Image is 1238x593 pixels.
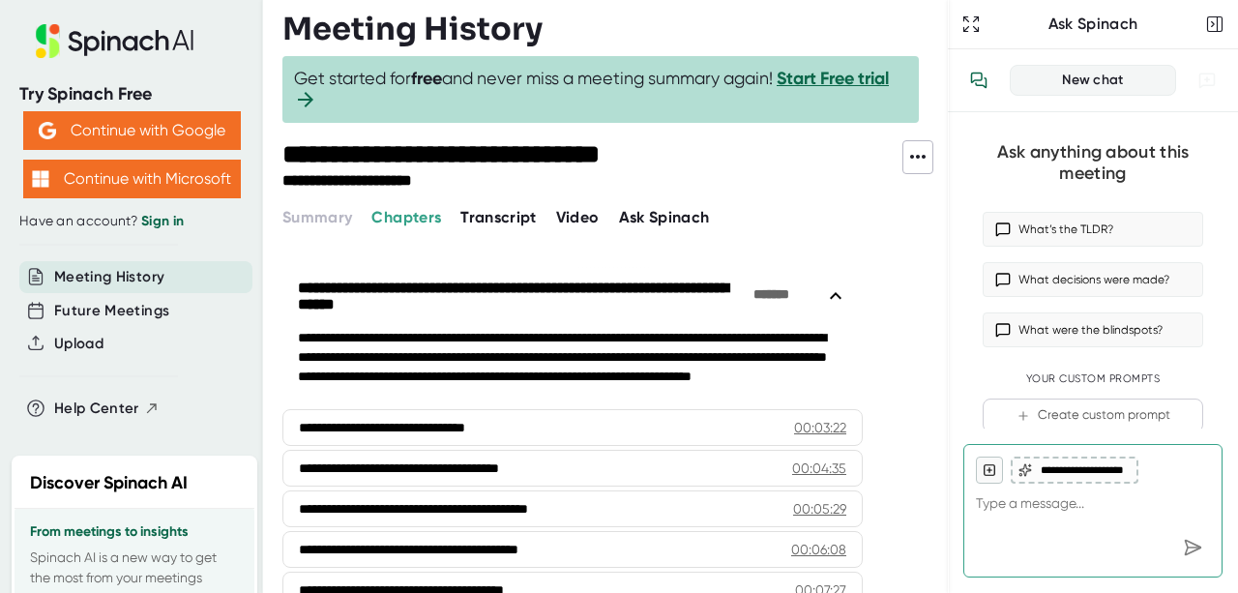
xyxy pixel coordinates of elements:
div: Have an account? [19,213,244,230]
button: What’s the TLDR? [983,212,1203,247]
span: Chapters [371,208,441,226]
h3: Meeting History [282,11,543,47]
button: Continue with Google [23,111,241,150]
span: Video [556,208,600,226]
div: 00:04:35 [792,459,846,478]
span: Transcript [460,208,537,226]
a: Start Free trial [777,68,889,89]
div: Your Custom Prompts [983,372,1203,386]
img: Aehbyd4JwY73AAAAAElFTkSuQmCC [39,122,56,139]
button: Expand to Ask Spinach page [958,11,985,38]
span: Ask Spinach [619,208,710,226]
button: What decisions were made? [983,262,1203,297]
button: Summary [282,206,352,229]
div: 00:06:08 [791,540,846,559]
div: 00:03:22 [794,418,846,437]
button: Help Center [54,398,160,420]
b: free [411,68,442,89]
button: Create custom prompt [983,399,1203,432]
span: Summary [282,208,352,226]
div: Ask anything about this meeting [983,141,1203,185]
button: View conversation history [959,61,998,100]
span: Get started for and never miss a meeting summary again! [294,68,907,111]
div: Ask Spinach [985,15,1201,34]
button: Video [556,206,600,229]
button: Future Meetings [54,300,169,322]
button: Upload [54,333,103,355]
h3: From meetings to insights [30,524,239,540]
button: Ask Spinach [619,206,710,229]
div: New chat [1022,72,1164,89]
div: Try Spinach Free [19,83,244,105]
span: Help Center [54,398,139,420]
div: Send message [1175,530,1210,565]
button: Continue with Microsoft [23,160,241,198]
button: What were the blindspots? [983,312,1203,347]
button: Meeting History [54,266,164,288]
a: Sign in [141,213,184,229]
button: Transcript [460,206,537,229]
p: Spinach AI is a new way to get the most from your meetings [30,548,239,588]
h2: Discover Spinach AI [30,470,188,496]
div: 00:05:29 [793,499,846,519]
button: Close conversation sidebar [1201,11,1228,38]
button: Chapters [371,206,441,229]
